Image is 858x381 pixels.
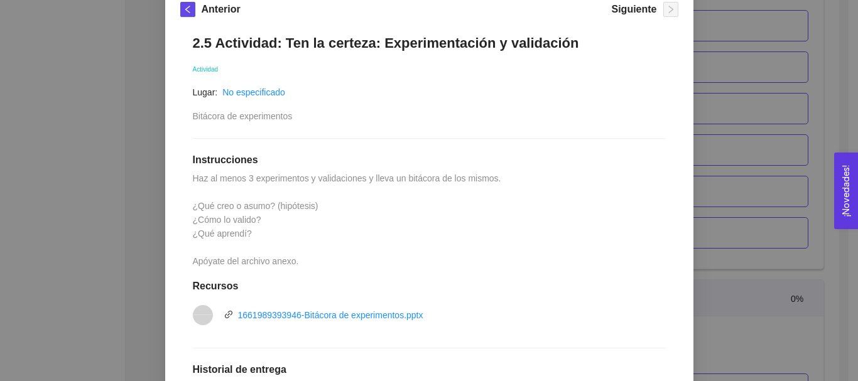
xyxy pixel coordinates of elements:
[193,85,218,99] article: Lugar:
[193,154,666,166] h1: Instrucciones
[181,5,195,14] span: left
[611,2,656,17] h5: Siguiente
[202,2,241,17] h5: Anterior
[224,310,233,319] span: link
[193,66,219,73] span: Actividad
[222,87,285,97] a: No especificado
[193,314,212,315] span: vnd.openxmlformats-officedocument.presentationml.presentation
[238,310,423,320] a: 1661989393946-Bitácora de experimentos.pptx
[193,280,666,292] h1: Recursos
[193,173,504,266] span: Haz al menos 3 experimentos y validaciones y lleva un bitácora de los mismos. ¿Qué creo o asumo? ...
[193,35,666,51] h1: 2.5 Actividad: Ten la certeza: Experimentación y validación
[180,2,195,17] button: left
[834,153,858,229] button: Open Feedback Widget
[193,111,293,121] span: Bitácora de experimentos
[193,363,666,376] h1: Historial de entrega
[663,2,678,17] button: right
